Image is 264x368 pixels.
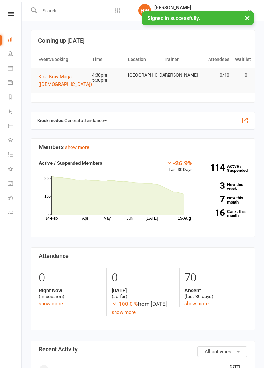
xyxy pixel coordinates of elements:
strong: [DATE] [112,288,174,294]
strong: 7 [202,195,225,204]
strong: 16 [202,208,225,217]
a: 7New this month [202,196,247,204]
div: (so far) [112,288,174,300]
a: 3New this week [202,182,247,191]
a: What's New [8,163,22,177]
div: Combat Arts Institute of [GEOGRAPHIC_DATA] [154,11,247,16]
button: All activities [197,346,247,357]
th: Waitlist [232,51,250,68]
div: [PERSON_NAME] [154,5,247,11]
th: Location [125,51,161,68]
td: 4:30pm-5:30pm [89,68,125,88]
a: show more [184,301,209,306]
span: Kids Krav Maga ([DEMOGRAPHIC_DATA]) [38,74,92,87]
a: Reports [8,90,22,105]
td: [PERSON_NAME] [161,68,197,83]
span: All activities [205,349,231,355]
a: Product Sales [8,119,22,134]
h3: Members [39,144,247,150]
a: Dashboard [8,33,22,47]
a: Payments [8,76,22,90]
strong: Active / Suspended Members [39,160,102,166]
td: [GEOGRAPHIC_DATA] [125,68,161,83]
div: HW [138,4,151,17]
td: 0 [232,68,250,83]
a: Calendar [8,62,22,76]
span: -100.0 % [112,301,138,307]
div: -26.9% [166,159,192,166]
th: Attendees [197,51,233,68]
a: show more [39,301,63,306]
a: 114Active / Suspended [199,159,252,177]
div: Last 30 Days [166,159,192,173]
strong: Absent [184,288,247,294]
strong: 3 [202,181,225,190]
button: × [242,11,253,25]
div: from [DATE] [112,300,174,308]
th: Event/Booking [36,51,89,68]
td: 0/10 [197,68,233,83]
div: (last 30 days) [184,288,247,300]
a: Class kiosk mode [8,206,22,220]
h3: Recent Activity [39,346,247,353]
h3: Attendance [39,253,247,259]
th: Time [89,51,125,68]
span: General attendance [64,115,107,126]
a: 16Canx. this month [202,209,247,218]
a: General attendance kiosk mode [8,177,22,191]
a: show more [65,145,89,150]
a: Roll call kiosk mode [8,191,22,206]
div: 0 [39,268,102,288]
div: 0 [112,268,174,288]
strong: Kiosk modes: [37,118,64,123]
div: (in session) [39,288,102,300]
input: Search... [38,6,107,15]
strong: 114 [202,163,225,172]
h3: Coming up [DATE] [38,38,248,44]
span: Signed in successfully. [148,15,200,21]
div: 70 [184,268,247,288]
button: Kids Krav Maga ([DEMOGRAPHIC_DATA]) [38,73,97,88]
th: Trainer [161,51,197,68]
strong: Right Now [39,288,102,294]
a: People [8,47,22,62]
a: show more [112,309,136,315]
